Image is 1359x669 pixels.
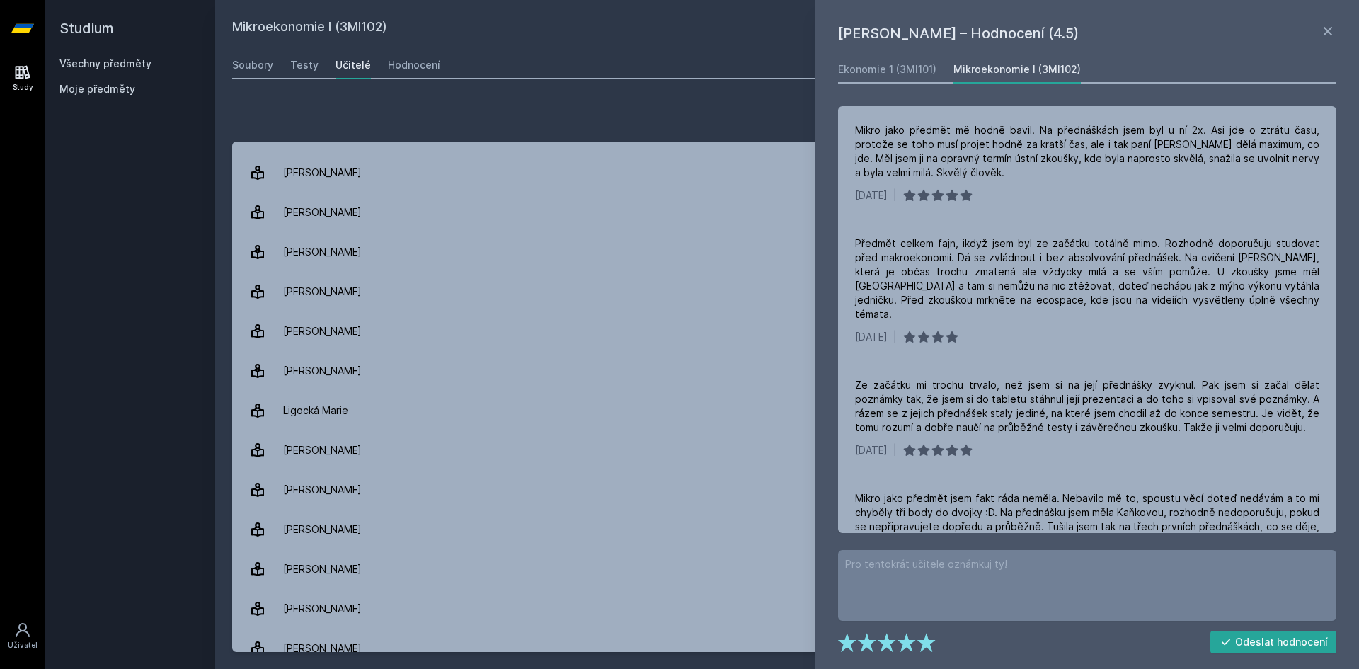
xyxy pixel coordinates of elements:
a: Soubory [232,51,273,79]
div: [PERSON_NAME] [283,317,362,345]
div: [DATE] [855,188,888,202]
div: | [893,443,897,457]
div: Uživatel [8,640,38,651]
a: Study [3,57,42,100]
div: Hodnocení [388,58,440,72]
a: [PERSON_NAME] 4 hodnocení 3.8 [232,549,1342,589]
a: [PERSON_NAME] 1 hodnocení 4.0 [232,153,1342,193]
div: [PERSON_NAME] [283,238,362,266]
div: Učitelé [336,58,371,72]
a: Hodnocení [388,51,440,79]
div: Ze začátku mi trochu trvalo, než jsem si na její přednášky zvyknul. Pak jsem si začal dělat pozná... [855,378,1319,435]
div: [PERSON_NAME] [283,198,362,227]
div: Mikro jako předmět mě hodně bavil. Na přednáškách jsem byl u ní 2x. Asi jde o ztrátu času, protož... [855,123,1319,180]
a: Ligocká Marie 3 hodnocení 4.7 [232,391,1342,430]
a: [PERSON_NAME] 15 hodnocení 3.1 [232,272,1342,311]
div: [PERSON_NAME] [283,159,362,187]
div: [DATE] [855,330,888,344]
div: Testy [290,58,319,72]
a: Testy [290,51,319,79]
div: Předmět celkem fajn, ikdyž jsem byl ze začátku totálně mimo. Rozhodně doporučuju studovat před ma... [855,236,1319,321]
div: | [893,188,897,202]
div: [PERSON_NAME] [283,634,362,663]
button: Odeslat hodnocení [1210,631,1337,653]
span: Moje předměty [59,82,135,96]
a: [PERSON_NAME] 2 hodnocení 4.0 [232,351,1342,391]
a: [PERSON_NAME] 1 hodnocení 5.0 [232,510,1342,549]
a: [PERSON_NAME] 1 hodnocení 4.0 [232,589,1342,629]
div: | [893,330,897,344]
div: Soubory [232,58,273,72]
div: [PERSON_NAME] [283,476,362,504]
h2: Mikroekonomie I (3MI102) [232,17,1183,40]
a: [PERSON_NAME] 4 hodnocení 3.0 [232,470,1342,510]
div: [PERSON_NAME] [283,595,362,623]
div: Study [13,82,33,93]
a: [PERSON_NAME] 2 hodnocení 5.0 [232,629,1342,668]
div: [PERSON_NAME] [283,555,362,583]
div: Ligocká Marie [283,396,348,425]
div: [PERSON_NAME] [283,278,362,306]
a: [PERSON_NAME] 11 hodnocení 4.5 [232,193,1342,232]
div: [PERSON_NAME] [283,436,362,464]
div: [DATE] [855,443,888,457]
a: [PERSON_NAME] 5 hodnocení 3.0 [232,232,1342,272]
a: [PERSON_NAME] 1 hodnocení 4.0 [232,311,1342,351]
a: Uživatel [3,614,42,658]
div: [PERSON_NAME] [283,515,362,544]
a: Všechny předměty [59,57,151,69]
a: Učitelé [336,51,371,79]
a: [PERSON_NAME] 3 hodnocení 2.3 [232,430,1342,470]
div: Mikro jako předmět jsem fakt ráda neměla. Nebavilo mě to, spoustu věcí doteď nedávám a to mi chyb... [855,491,1319,619]
div: [PERSON_NAME] [283,357,362,385]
